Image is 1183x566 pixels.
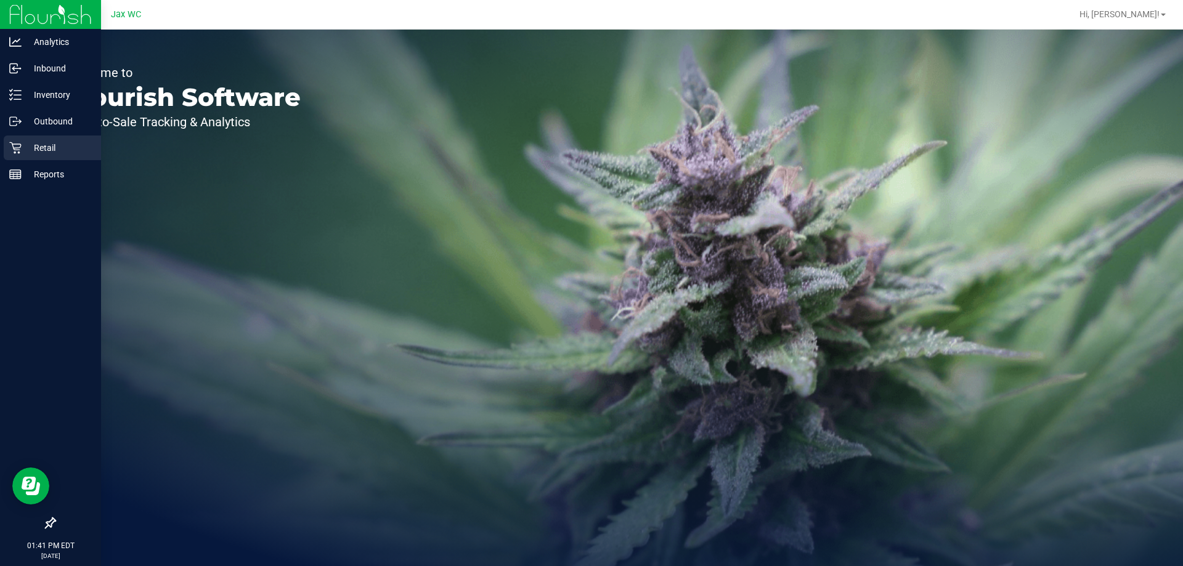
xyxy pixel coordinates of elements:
[9,142,22,154] inline-svg: Retail
[6,551,96,560] p: [DATE]
[111,9,141,20] span: Jax WC
[22,140,96,155] p: Retail
[22,87,96,102] p: Inventory
[9,115,22,127] inline-svg: Outbound
[67,85,301,110] p: Flourish Software
[22,34,96,49] p: Analytics
[22,167,96,182] p: Reports
[6,540,96,551] p: 01:41 PM EDT
[9,89,22,101] inline-svg: Inventory
[9,62,22,75] inline-svg: Inbound
[22,61,96,76] p: Inbound
[9,36,22,48] inline-svg: Analytics
[67,67,301,79] p: Welcome to
[22,114,96,129] p: Outbound
[1079,9,1160,19] span: Hi, [PERSON_NAME]!
[9,168,22,180] inline-svg: Reports
[67,116,301,128] p: Seed-to-Sale Tracking & Analytics
[12,467,49,504] iframe: Resource center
